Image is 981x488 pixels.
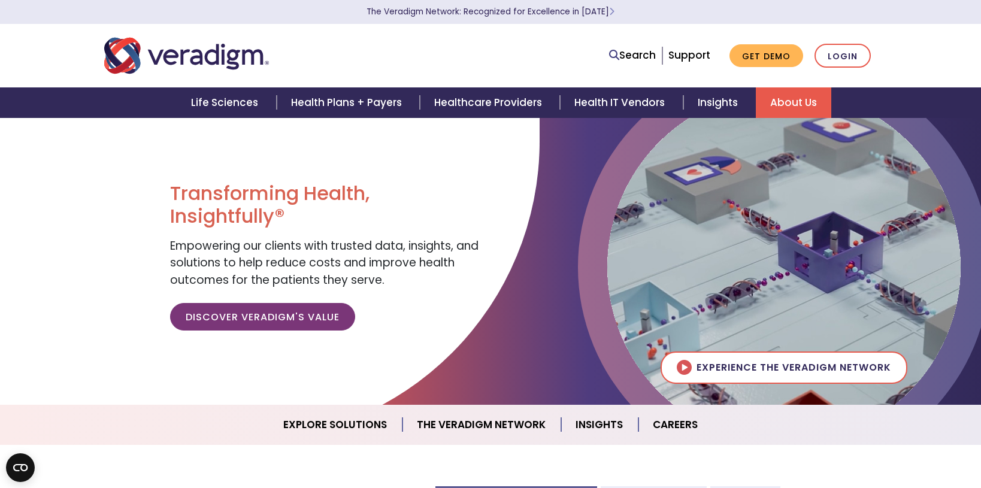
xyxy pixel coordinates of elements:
a: Healthcare Providers [420,87,560,118]
a: Discover Veradigm's Value [170,303,355,331]
a: Health Plans + Payers [277,87,420,118]
h1: Transforming Health, Insightfully® [170,182,482,228]
a: Support [668,48,710,62]
span: Empowering our clients with trusted data, insights, and solutions to help reduce costs and improv... [170,238,479,288]
a: Get Demo [729,44,803,68]
a: Insights [683,87,756,118]
a: About Us [756,87,831,118]
button: Open CMP widget [6,453,35,482]
a: Health IT Vendors [560,87,683,118]
a: Login [815,44,871,68]
a: Search [609,47,656,63]
a: Life Sciences [177,87,276,118]
span: Learn More [609,6,614,17]
a: Explore Solutions [269,410,402,440]
a: The Veradigm Network: Recognized for Excellence in [DATE]Learn More [367,6,614,17]
a: The Veradigm Network [402,410,561,440]
a: Insights [561,410,638,440]
a: Careers [638,410,712,440]
img: Veradigm logo [104,36,269,75]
